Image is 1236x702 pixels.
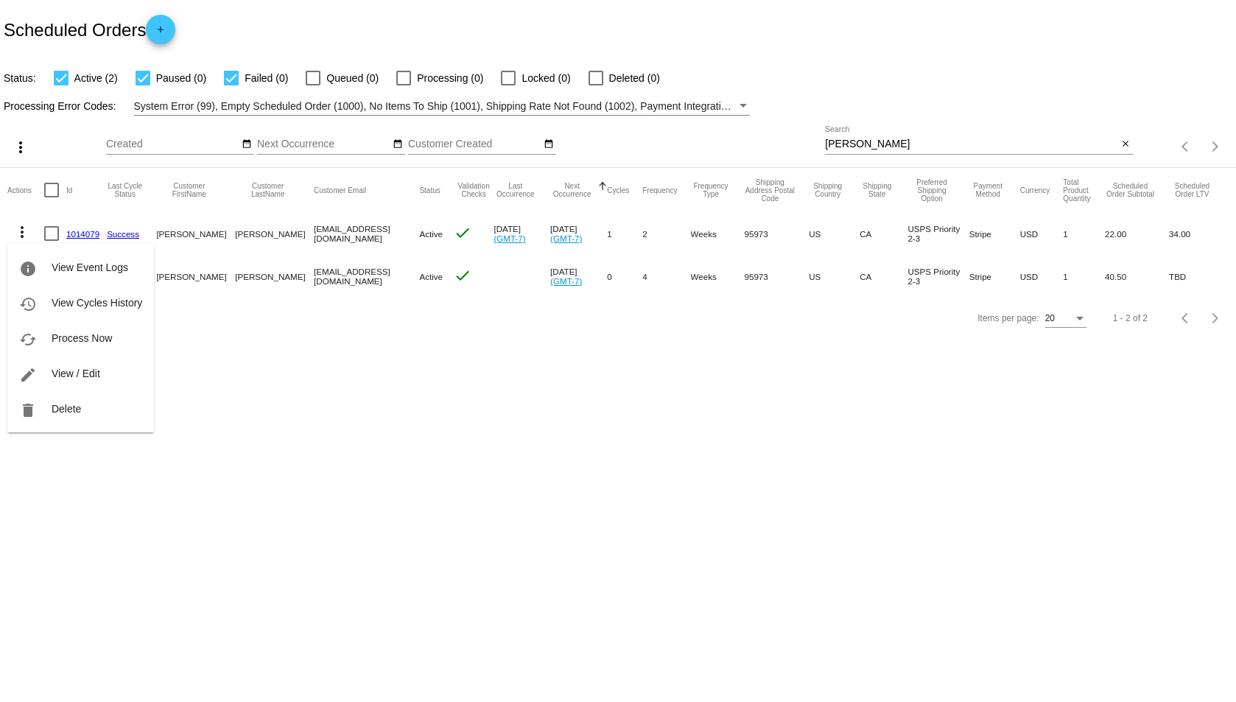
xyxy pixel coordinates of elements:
span: Delete [52,403,81,415]
span: Process Now [52,332,112,344]
mat-icon: delete [19,401,37,419]
mat-icon: cached [19,331,37,348]
mat-icon: history [19,295,37,313]
span: View / Edit [52,368,100,379]
mat-icon: edit [19,366,37,384]
mat-icon: info [19,260,37,278]
span: View Cycles History [52,297,142,309]
span: View Event Logs [52,262,128,273]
